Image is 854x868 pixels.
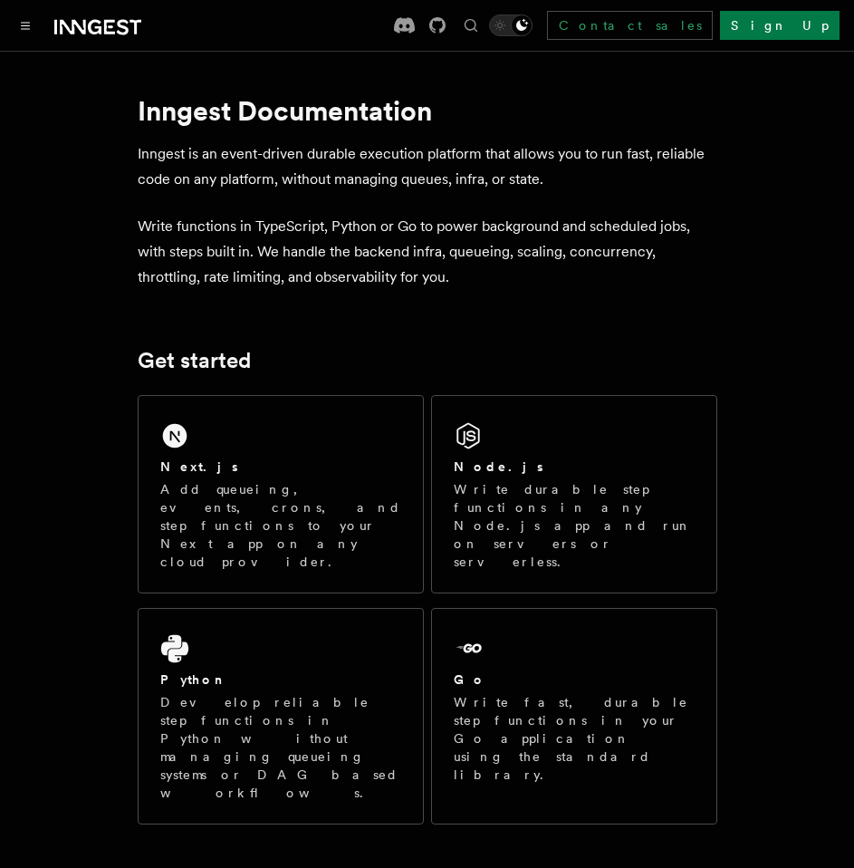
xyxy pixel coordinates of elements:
h2: Next.js [160,458,238,476]
p: Write functions in TypeScript, Python or Go to power background and scheduled jobs, with steps bu... [138,214,717,290]
a: Get started [138,348,251,373]
p: Develop reliable step functions in Python without managing queueing systems or DAG based workflows. [160,693,401,802]
p: Write fast, durable step functions in your Go application using the standard library. [454,693,695,784]
button: Find something... [460,14,482,36]
h2: Python [160,670,227,689]
a: GoWrite fast, durable step functions in your Go application using the standard library. [431,608,717,825]
a: PythonDevelop reliable step functions in Python without managing queueing systems or DAG based wo... [138,608,424,825]
h2: Go [454,670,486,689]
a: Node.jsWrite durable step functions in any Node.js app and run on servers or serverless. [431,395,717,593]
a: Sign Up [720,11,840,40]
h1: Inngest Documentation [138,94,717,127]
p: Write durable step functions in any Node.js app and run on servers or serverless. [454,480,695,571]
p: Add queueing, events, crons, and step functions to your Next app on any cloud provider. [160,480,401,571]
h2: Node.js [454,458,543,476]
button: Toggle navigation [14,14,36,36]
button: Toggle dark mode [489,14,533,36]
p: Inngest is an event-driven durable execution platform that allows you to run fast, reliable code ... [138,141,717,192]
a: Contact sales [547,11,713,40]
a: Next.jsAdd queueing, events, crons, and step functions to your Next app on any cloud provider. [138,395,424,593]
